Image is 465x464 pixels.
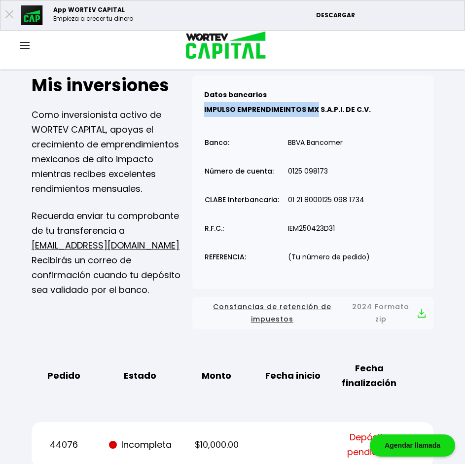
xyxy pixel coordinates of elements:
[288,253,370,261] p: (Tu número de pedido)
[205,253,246,261] p: REFERENCIA:
[205,139,229,146] p: Banco:
[21,5,43,25] img: appicon
[32,239,179,251] a: [EMAIL_ADDRESS][DOMAIN_NAME]
[108,437,172,452] p: Incompleta
[204,90,267,100] b: Datos bancarios
[20,42,30,49] img: hamburguer-menu2
[176,30,270,62] img: logo_wortev_capital
[288,196,364,204] p: 01 21 8000125 098 1734
[316,11,460,20] p: DESCARGAR
[53,14,133,23] p: Empieza a crecer tu dinero
[202,368,231,383] b: Monto
[288,139,343,146] p: BBVA Bancomer
[205,196,279,204] p: CLABE Interbancaria:
[265,368,321,383] b: Fecha inicio
[53,5,133,14] p: App WORTEV CAPITAL
[337,430,401,460] span: Depósito pendiente
[337,361,401,391] b: Fecha finalización
[32,107,192,196] p: Como inversionista activo de WORTEV CAPITAL, apoyas el crecimiento de emprendimientos mexicanos d...
[32,75,192,95] h2: Mis inversiones
[200,301,426,325] button: Constancias de retención de impuestos2024 Formato zip
[288,225,335,232] p: IEM250423D31
[32,209,192,297] p: Recuerda enviar tu comprobante de tu transferencia a Recibirás un correo de confirmación cuando t...
[288,168,328,175] p: 0125 098173
[32,437,96,452] p: 44076
[47,368,80,383] b: Pedido
[200,301,344,325] span: Constancias de retención de impuestos
[184,437,249,452] p: $10,000.00
[204,105,371,114] b: IMPULSO EMPRENDIMEINTOS MX S.A.P.I. DE C.V.
[124,368,156,383] b: Estado
[205,168,274,175] p: Número de cuenta:
[205,225,224,232] p: R.F.C.:
[370,434,455,457] div: Agendar llamada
